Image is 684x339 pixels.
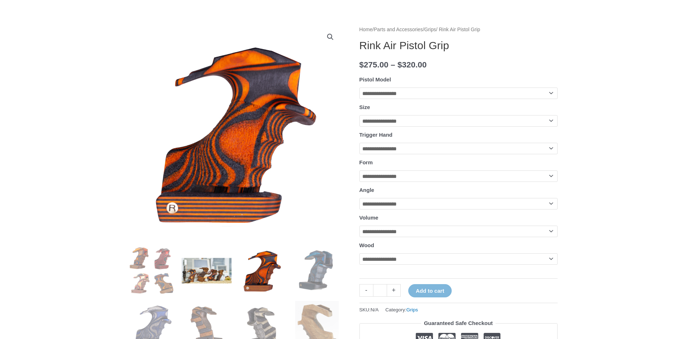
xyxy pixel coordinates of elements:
label: Wood [359,242,374,248]
h1: Rink Air Pistol Grip [359,39,558,52]
img: Rink Air Pistol Grip - Image 3 [127,25,342,240]
span: SKU: [359,305,379,314]
a: Grips [424,27,436,32]
label: Form [359,159,373,165]
bdi: 275.00 [359,60,388,69]
label: Angle [359,187,374,193]
span: $ [359,60,364,69]
a: - [359,284,373,297]
label: Size [359,104,370,110]
a: Parts and Accessories [374,27,423,32]
label: Pistol Model [359,76,391,83]
label: Volume [359,215,378,221]
span: $ [397,60,402,69]
a: + [387,284,401,297]
bdi: 320.00 [397,60,427,69]
a: View full-screen image gallery [324,30,337,43]
img: Rink Air Pistol Grip - Image 4 [292,246,342,296]
span: Category: [385,305,418,314]
span: N/A [371,307,379,312]
label: Trigger Hand [359,132,393,138]
img: Rink Air Pistol Grip - Image 3 [237,246,287,296]
legend: Guaranteed Safe Checkout [421,318,496,328]
img: Rink Air Pistol Grip - Image 2 [182,246,232,296]
a: Grips [406,307,418,312]
span: – [391,60,395,69]
button: Add to cart [408,284,452,297]
nav: Breadcrumb [359,25,558,34]
img: Rink Air Pistol Grip [127,246,177,296]
a: Home [359,27,373,32]
input: Product quantity [373,284,387,297]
